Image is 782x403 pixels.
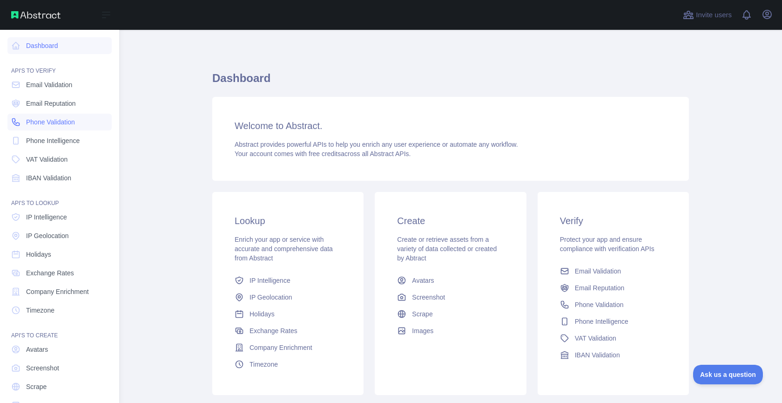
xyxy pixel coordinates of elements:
a: Images [393,322,507,339]
span: Screenshot [412,293,445,302]
div: API'S TO CREATE [7,321,112,339]
span: Timezone [249,360,278,369]
a: Avatars [393,272,507,289]
h1: Dashboard [212,71,689,93]
span: Holidays [249,309,275,319]
h3: Create [397,214,504,227]
a: Email Validation [7,76,112,93]
span: IP Geolocation [249,293,292,302]
iframe: Toggle Customer Support [693,365,763,384]
a: Scrape [7,378,112,395]
span: IP Geolocation [26,231,69,240]
span: Phone Validation [575,300,624,309]
span: IBAN Validation [26,173,71,183]
button: Invite users [681,7,734,22]
a: IP Intelligence [231,272,345,289]
a: Phone Validation [7,114,112,130]
span: Abstract provides powerful APIs to help you enrich any user experience or automate any workflow. [235,141,518,148]
span: Exchange Rates [26,268,74,278]
a: Email Reputation [7,95,112,112]
span: Email Reputation [26,99,76,108]
span: Company Enrichment [26,287,89,296]
span: Exchange Rates [249,326,297,335]
span: Invite users [696,10,732,20]
a: Holidays [231,306,345,322]
a: VAT Validation [556,330,670,347]
a: IP Intelligence [7,209,112,225]
span: Images [412,326,433,335]
a: IBAN Validation [7,170,112,186]
span: Your account comes with across all Abstract APIs. [235,150,411,157]
span: Phone Intelligence [26,136,80,145]
span: Timezone [26,306,54,315]
span: IP Intelligence [26,212,67,222]
a: VAT Validation [7,151,112,168]
span: Email Reputation [575,283,625,293]
a: Avatars [7,341,112,358]
span: Avatars [26,345,48,354]
span: Email Validation [575,266,621,276]
a: Dashboard [7,37,112,54]
span: VAT Validation [575,334,616,343]
a: IP Geolocation [7,227,112,244]
span: Create or retrieve assets from a variety of data collected or created by Abtract [397,236,497,262]
a: Phone Intelligence [556,313,670,330]
span: IP Intelligence [249,276,290,285]
span: Screenshot [26,363,59,373]
a: Timezone [7,302,112,319]
div: API'S TO LOOKUP [7,188,112,207]
a: Email Validation [556,263,670,280]
span: Protect your app and ensure compliance with verification APIs [560,236,654,253]
a: Email Reputation [556,280,670,296]
a: Screenshot [393,289,507,306]
a: Phone Intelligence [7,132,112,149]
img: Abstract API [11,11,61,19]
span: Avatars [412,276,434,285]
a: Timezone [231,356,345,373]
a: IP Geolocation [231,289,345,306]
span: VAT Validation [26,155,67,164]
a: Exchange Rates [7,265,112,281]
span: Phone Validation [26,117,75,127]
div: API'S TO VERIFY [7,56,112,75]
h3: Verify [560,214,667,227]
span: IBAN Validation [575,350,620,360]
a: Company Enrichment [231,339,345,356]
h3: Lookup [235,214,341,227]
a: Holidays [7,246,112,263]
h3: Welcome to Abstract. [235,119,667,132]
a: Screenshot [7,360,112,376]
span: Email Validation [26,80,72,89]
span: free credits [309,150,341,157]
a: Scrape [393,306,507,322]
a: IBAN Validation [556,347,670,363]
span: Holidays [26,250,51,259]
span: Scrape [412,309,432,319]
span: Company Enrichment [249,343,312,352]
span: Enrich your app or service with accurate and comprehensive data from Abstract [235,236,333,262]
span: Phone Intelligence [575,317,628,326]
a: Exchange Rates [231,322,345,339]
a: Phone Validation [556,296,670,313]
span: Scrape [26,382,47,391]
a: Company Enrichment [7,283,112,300]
